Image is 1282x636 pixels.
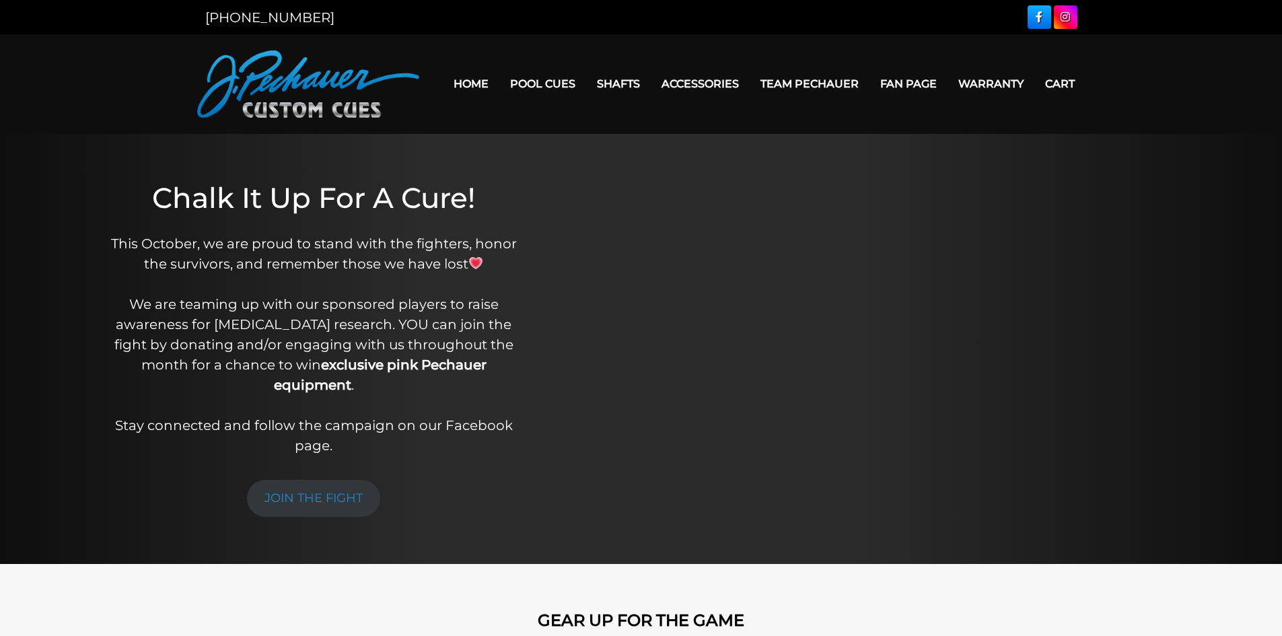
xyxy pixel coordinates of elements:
[586,67,651,101] a: Shafts
[197,50,419,118] img: Pechauer Custom Cues
[247,480,380,517] a: JOIN THE FIGHT
[948,67,1034,101] a: Warranty
[499,67,586,101] a: Pool Cues
[750,67,869,101] a: Team Pechauer
[1034,67,1085,101] a: Cart
[205,9,334,26] a: [PHONE_NUMBER]
[103,181,525,215] h1: Chalk It Up For A Cure!
[651,67,750,101] a: Accessories
[869,67,948,101] a: Fan Page
[538,610,744,630] strong: GEAR UP FOR THE GAME
[469,256,483,270] img: 💗
[103,234,525,456] p: This October, we are proud to stand with the fighters, honor the survivors, and remember those we...
[274,357,487,393] strong: exclusive pink Pechauer equipment
[443,67,499,101] a: Home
